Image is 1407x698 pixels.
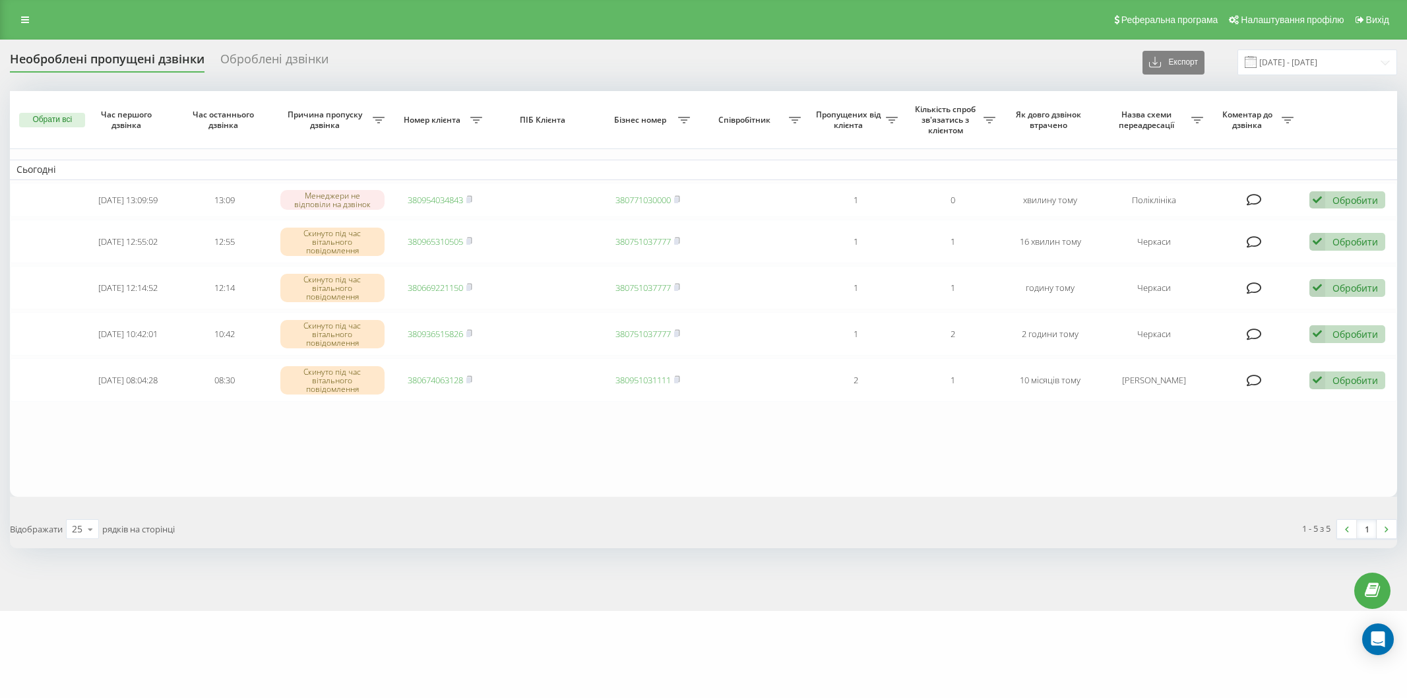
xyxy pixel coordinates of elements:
span: Пропущених від клієнта [814,110,886,130]
td: 1 [904,266,1001,309]
span: Назва схеми переадресації [1106,110,1191,130]
a: 380751037777 [615,236,671,247]
div: Необроблені пропущені дзвінки [10,52,204,73]
div: Обробити [1332,236,1378,248]
span: Бізнес номер [606,115,678,125]
a: 380954034843 [408,194,463,206]
td: 12:14 [176,266,273,309]
a: 1 [1357,520,1377,538]
span: Коментар до дзвінка [1216,110,1282,130]
td: 1 [807,312,904,356]
td: [PERSON_NAME] [1099,358,1210,402]
td: 10:42 [176,312,273,356]
a: 380936515826 [408,328,463,340]
a: 380751037777 [615,328,671,340]
a: 380951031111 [615,374,671,386]
span: Налаштування профілю [1241,15,1344,25]
div: Скинуто під час вітального повідомлення [280,274,385,303]
a: 380751037777 [615,282,671,294]
div: Обробити [1332,374,1378,387]
td: [DATE] 13:09:59 [79,183,176,218]
div: Open Intercom Messenger [1362,623,1394,655]
td: Черкаси [1099,220,1210,263]
div: Обробити [1332,328,1378,340]
span: Відображати [10,523,63,535]
td: [DATE] 08:04:28 [79,358,176,402]
span: Вихід [1366,15,1389,25]
div: Менеджери не відповіли на дзвінок [280,190,385,210]
a: 380674063128 [408,374,463,386]
td: 16 хвилин тому [1002,220,1099,263]
div: Оброблені дзвінки [220,52,328,73]
td: Черкаси [1099,266,1210,309]
div: Скинуто під час вітального повідомлення [280,366,385,395]
td: Сьогодні [10,160,1397,179]
td: 0 [904,183,1001,218]
span: Як довго дзвінок втрачено [1013,110,1088,130]
td: 1 [807,266,904,309]
td: 08:30 [176,358,273,402]
span: Номер клієнта [398,115,470,125]
td: 13:09 [176,183,273,218]
button: Обрати всі [19,113,85,127]
td: 2 [807,358,904,402]
td: [DATE] 10:42:01 [79,312,176,356]
div: Скинуто під час вітального повідомлення [280,320,385,349]
div: Скинуто під час вітального повідомлення [280,228,385,257]
td: хвилину тому [1002,183,1099,218]
span: Причина пропуску дзвінка [280,110,373,130]
span: ПІБ Клієнта [500,115,588,125]
td: 1 [807,183,904,218]
span: Час першого дзвінка [90,110,166,130]
td: Черкаси [1099,312,1210,356]
div: Обробити [1332,194,1378,206]
td: 1 [904,358,1001,402]
span: рядків на сторінці [102,523,175,535]
td: Поліклініка [1099,183,1210,218]
div: 25 [72,523,82,536]
a: 380965310505 [408,236,463,247]
td: 2 [904,312,1001,356]
span: Час останнього дзвінка [187,110,263,130]
span: Співробітник [703,115,789,125]
td: 12:55 [176,220,273,263]
span: Кількість спроб зв'язатись з клієнтом [911,104,983,135]
td: 10 місяців тому [1002,358,1099,402]
td: [DATE] 12:14:52 [79,266,176,309]
td: 1 [807,220,904,263]
span: Реферальна програма [1121,15,1218,25]
div: 1 - 5 з 5 [1302,522,1330,535]
a: 380669221150 [408,282,463,294]
button: Експорт [1142,51,1204,75]
td: 2 години тому [1002,312,1099,356]
td: годину тому [1002,266,1099,309]
td: [DATE] 12:55:02 [79,220,176,263]
td: 1 [904,220,1001,263]
div: Обробити [1332,282,1378,294]
a: 380771030000 [615,194,671,206]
